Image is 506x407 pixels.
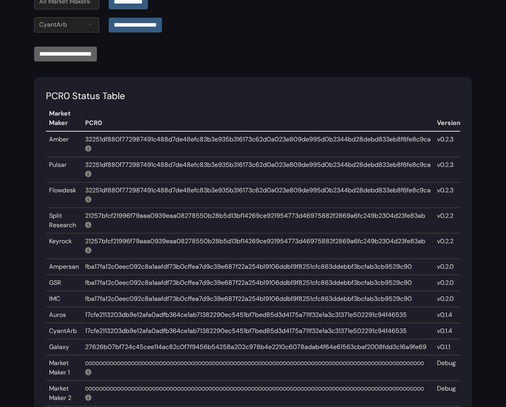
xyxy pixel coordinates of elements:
td: Pulsar [46,157,82,183]
td: fba17fa12c0eec092c8a1aafdf73b0cffea7d9c39e687f22a254b19106ddb19f8251cfc863ddebbf3bcfab3cb9529c90 [82,259,434,275]
td: 21257bfcf21996f79aaa0939eaa08278550b28b5d13bf14269ce921954773d46975882f2869a6fc249b2304d23fe83ab [82,208,434,233]
span: 000000000000000000000000000000000000000000000000000000000000000000000000000000000000000000000000 [85,385,424,392]
td: 32251df880f772987491c488d7de48efc83b3e935b316173c62d0a023e809de995d0b2344bd28debd833eb8f6fe8c9ca [82,157,434,183]
th: Market Maker [46,106,82,131]
td: 27626b07bf724c45cee114ac82c0f7f9456b54258a202c978b4e2210c6078adab4f64e61563cbaf2008fdd3c16a9fe69 [82,339,434,355]
th: Version [434,106,464,131]
td: Ampersan [46,259,82,275]
td: v0.2.0 [434,259,464,275]
td: v0.2.2 [434,208,464,233]
td: v0.2.3 [434,131,464,157]
td: Amber [46,131,82,157]
td: 17cfe2113203db9e12afa0adfb364ce1ab71382290ec5451bf7bed85d3d4175a711f32e1a3c31371e502291c94f46535 [82,307,434,323]
td: v0.2.3 [434,157,464,183]
td: Keyrock [46,233,82,259]
td: v0.1.4 [434,307,464,323]
td: Flowdesk [46,183,82,208]
div: PCR0 Status Table [46,89,460,103]
td: v0.1.4 [434,323,464,339]
td: Auros [46,307,82,323]
td: fba17fa12c0eec092c8a1aafdf73b0cffea7d9c39e687f22a254b19106ddb19f8251cfc863ddebbf3bcfab3cb9529c90 [82,291,434,307]
td: GSR [46,275,82,291]
div: CyantArb [39,20,67,29]
td: Market Maker 2 [46,381,82,406]
td: fba17fa12c0eec092c8a1aafdf73b0cffea7d9c39e687f22a254b19106ddb19f8251cfc863ddebbf3bcfab3cb9529c90 [82,275,434,291]
td: 32251df880f772987491c488d7de48efc83b3e935b316173c62d0a023e809de995d0b2344bd28debd833eb8f6fe8c9ca [82,183,434,208]
td: v0.2.3 [434,183,464,208]
td: 17cfe2113203db9e12afa0adfb364ce1ab71382290ec5451bf7bed85d3d4175a711f32e1a3c31371e502291c94f46535 [82,323,434,339]
td: v0.2.0 [434,275,464,291]
td: v0.2.0 [434,291,464,307]
th: PCR0 [82,106,434,131]
td: Debug [434,355,464,381]
td: 32251df880f772987491c488d7de48efc83b3e935b316173c62d0a023e809de995d0b2344bd28debd833eb8f6fe8c9ca [82,131,434,157]
td: Market Maker 1 [46,355,82,381]
td: IMC [46,291,82,307]
td: Galaxy [46,339,82,355]
td: v0.2.2 [434,233,464,259]
td: 21257bfcf21996f79aaa0939eaa08278550b28b5d13bf14269ce921954773d46975882f2869a6fc249b2304d23fe83ab [82,233,434,259]
td: v0.1.1 [434,339,464,355]
td: CyantArb [46,323,82,339]
td: Split Research [46,208,82,233]
td: Debug [434,381,464,406]
span: 000000000000000000000000000000000000000000000000000000000000000000000000000000000000000000000000 [85,360,424,367]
